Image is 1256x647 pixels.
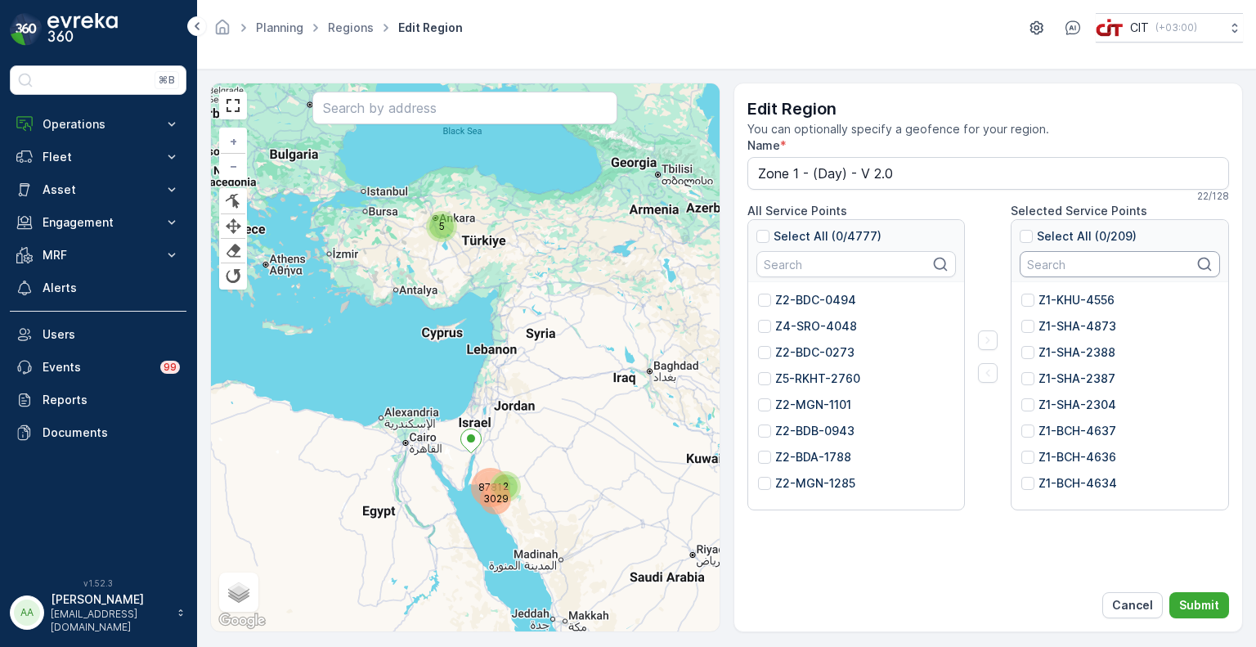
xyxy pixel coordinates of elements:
[1020,251,1220,277] input: Search
[10,206,186,239] button: Engagement
[221,190,245,214] div: Edit Layers
[10,173,186,206] button: Asset
[10,141,186,173] button: Fleet
[221,239,245,263] div: Remove Layers
[775,371,860,387] p: Z5-RKHT-2760
[10,578,186,588] span: v 1.52.3
[1155,21,1197,34] p: ( +03:00 )
[43,425,180,441] p: Documents
[10,591,186,634] button: AA[PERSON_NAME][EMAIL_ADDRESS][DOMAIN_NAME]
[775,423,855,439] p: Z2-BDB-0943
[230,134,237,148] span: +
[1096,19,1124,37] img: cit-logo_pOk6rL0.png
[474,471,507,504] div: 8781
[1038,371,1115,387] p: Z1-SHA-2387
[775,344,855,361] p: Z2-BDC-0273
[395,20,466,36] span: Edit Region
[10,384,186,416] a: Reports
[43,247,154,263] p: MRF
[43,182,154,198] p: Asset
[43,280,180,296] p: Alerts
[10,318,186,351] a: Users
[429,214,439,224] div: 5
[213,25,231,38] a: Homepage
[10,351,186,384] a: Events99
[756,251,957,277] input: Search
[775,475,855,492] p: Z2-MGN-1285
[43,214,154,231] p: Engagement
[1102,592,1163,618] button: Cancel
[1179,597,1219,613] p: Submit
[1011,203,1229,219] p: Selected Service Points
[1038,292,1115,308] p: Z1-KHU-4556
[493,474,503,484] div: 2
[10,108,186,141] button: Operations
[775,449,851,465] p: Z2-BDA-1788
[10,239,186,272] button: MRF
[483,487,508,511] div: 3029
[164,361,177,374] p: 99
[10,272,186,304] a: Alerts
[747,121,1230,137] span: You can optionally specify a geofence for your region.
[159,74,175,87] p: ⌘B
[1112,597,1153,613] p: Cancel
[775,397,851,413] p: Z2-MGN-1101
[1038,449,1116,465] p: Z1-BCH-4636
[14,600,40,626] div: AA
[747,203,966,219] p: All Service Points
[1096,13,1243,43] button: CIT(+03:00)
[312,92,617,124] input: Search by address
[51,608,168,634] p: [EMAIL_ADDRESS][DOMAIN_NAME]
[1038,397,1116,413] p: Z1-SHA-2304
[230,159,238,173] span: −
[1038,475,1117,492] p: Z1-BCH-4634
[215,610,269,631] a: Open this area in Google Maps (opens a new window)
[43,392,180,408] p: Reports
[47,13,118,46] img: logo_dark-DEwI_e13.png
[221,93,245,118] a: View Fullscreen
[221,574,257,610] a: Layers
[747,97,1230,121] p: Edit Region
[1130,20,1149,36] p: CIT
[43,149,154,165] p: Fleet
[1038,423,1116,439] p: Z1-BCH-4637
[221,154,245,178] a: Zoom Out
[221,129,245,154] a: Zoom In
[221,263,245,288] div: Rotate Layers
[1169,592,1229,618] button: Submit
[1038,318,1116,335] p: Z1-SHA-4873
[256,20,303,34] a: Planning
[747,138,780,152] label: Name
[774,228,881,245] p: Select All (0/4777)
[221,214,245,239] div: Drag Layers
[43,359,150,375] p: Events
[43,116,154,133] p: Operations
[1197,190,1229,203] p: 22 / 128
[1038,344,1115,361] p: Z1-SHA-2388
[775,292,856,308] p: Z2-BDC-0494
[493,474,518,499] div: 2
[10,13,43,46] img: logo
[328,20,374,34] a: Regions
[483,487,493,496] div: 3029
[429,214,454,239] div: 5
[1037,228,1137,245] p: Select All (0/209)
[215,610,269,631] img: Google
[10,416,186,449] a: Documents
[474,471,484,481] div: 8781
[43,326,180,343] p: Users
[51,591,168,608] p: [PERSON_NAME]
[775,318,857,335] p: Z4-SRO-4048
